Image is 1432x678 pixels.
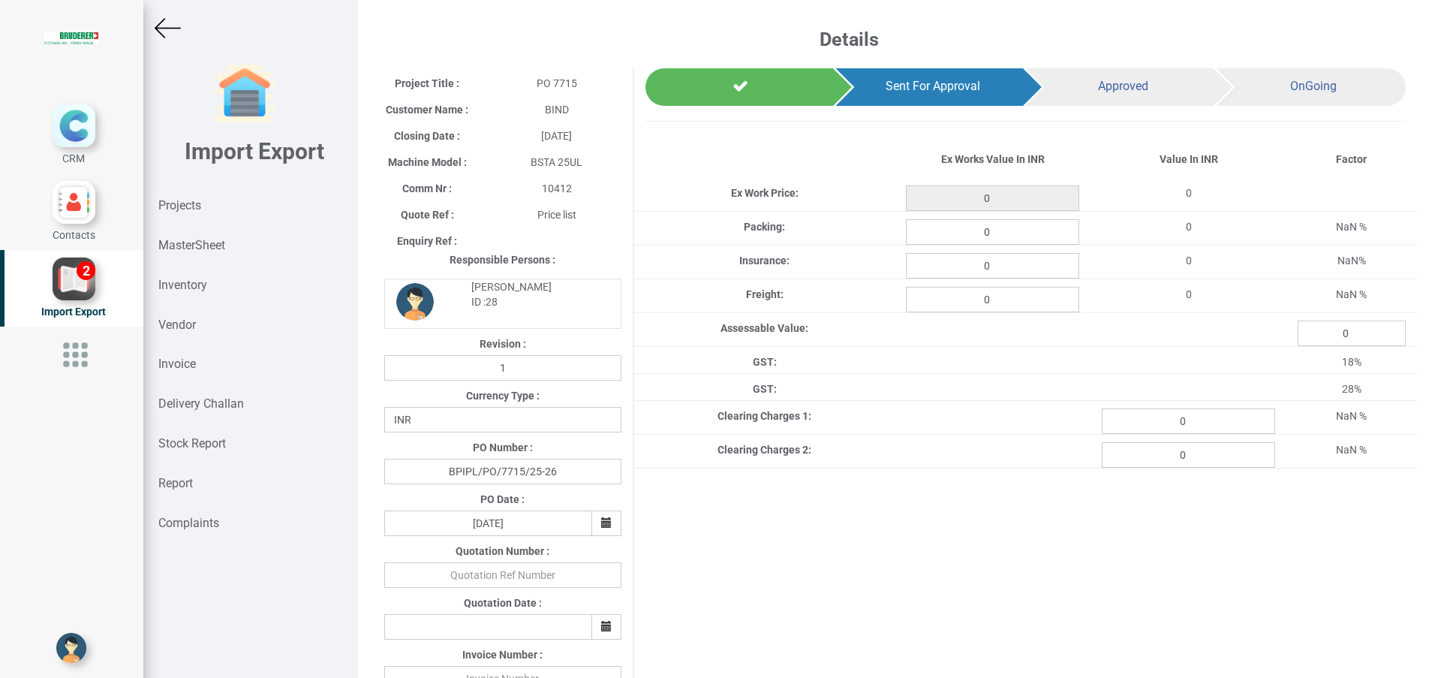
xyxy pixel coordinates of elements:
[537,209,576,221] span: Price list
[395,76,459,91] label: Project Title :
[1160,152,1218,167] label: Value In INR
[718,442,811,457] label: Clearing Charges 2:
[1337,255,1366,267] span: NaN%
[1336,152,1367,167] label: Factor
[744,219,785,234] label: Packing:
[462,647,543,662] label: Invoice Number :
[1186,221,1192,233] span: 0
[746,287,784,302] label: Freight:
[718,408,811,423] label: Clearing Charges 1:
[820,29,879,50] b: Details
[537,77,577,89] span: PO 7715
[158,396,244,411] strong: Delivery Challan
[464,595,542,610] label: Quotation Date :
[456,544,549,559] label: Quotation Number :
[542,182,572,194] span: 10412
[62,152,85,164] span: CRM
[473,440,533,455] label: PO Number :
[41,306,106,318] span: Import Export
[941,152,1045,167] label: Ex Works Value In INR
[739,253,790,268] label: Insurance:
[1186,255,1192,267] span: 0
[158,198,201,212] strong: Projects
[466,388,540,403] label: Currency Type :
[158,436,226,450] strong: Stock Report
[721,321,808,336] label: Assessable Value:
[753,381,777,396] label: GST:
[1290,79,1337,93] span: OnGoing
[401,207,454,222] label: Quote Ref :
[1336,410,1367,422] span: NaN %
[158,238,225,252] strong: MasterSheet
[384,562,621,588] input: Quotation Ref Number
[731,185,799,200] label: Ex Work Price:
[1336,444,1367,456] span: NaN %
[388,155,467,170] label: Machine Model :
[1098,79,1148,93] span: Approved
[215,64,275,124] img: garage-closed.png
[486,296,498,308] strong: 28
[158,318,196,332] strong: Vendor
[77,261,95,280] div: 2
[886,79,980,93] span: Sent For Approval
[1342,383,1361,395] span: 28%
[158,516,219,530] strong: Complaints
[531,156,582,168] span: BSTA 25UL
[545,104,569,116] span: BIND
[1186,187,1192,199] span: 0
[158,278,207,292] strong: Inventory
[460,279,609,309] div: [PERSON_NAME] ID :
[394,128,460,143] label: Closing Date :
[480,336,526,351] label: Revision :
[185,138,324,164] b: Import Export
[402,181,452,196] label: Comm Nr :
[541,130,572,142] span: [DATE]
[753,354,777,369] label: GST:
[1342,356,1361,368] span: 18%
[386,102,468,117] label: Customer Name :
[158,476,193,490] strong: Report
[1336,288,1367,300] span: NaN %
[397,234,457,249] label: Enquiry Ref :
[396,283,434,321] img: DP
[450,252,555,267] label: Responsible Persons :
[480,492,525,507] label: PO Date :
[53,229,95,241] span: Contacts
[1336,221,1367,233] span: NaN %
[158,357,196,371] strong: Invoice
[384,459,621,484] input: PO Number
[384,355,621,381] input: Revision
[1186,288,1192,300] span: 0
